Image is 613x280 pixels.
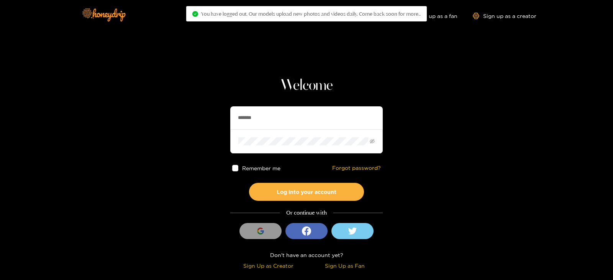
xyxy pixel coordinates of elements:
div: Don't have an account yet? [230,251,383,259]
a: Sign up as a creator [473,13,536,19]
a: Forgot password? [332,165,381,171]
span: Remember me [243,165,281,171]
div: Or continue with [230,208,383,217]
span: You have logged out. Our models upload new photos and videos daily. Come back soon for more.. [201,11,421,17]
h1: Welcome [230,77,383,95]
span: check-circle [192,11,198,17]
div: Sign Up as Fan [308,261,381,270]
a: Sign up as a fan [405,13,457,19]
span: eye-invisible [370,139,375,144]
div: Sign Up as Creator [232,261,305,270]
button: Log into your account [249,183,364,201]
